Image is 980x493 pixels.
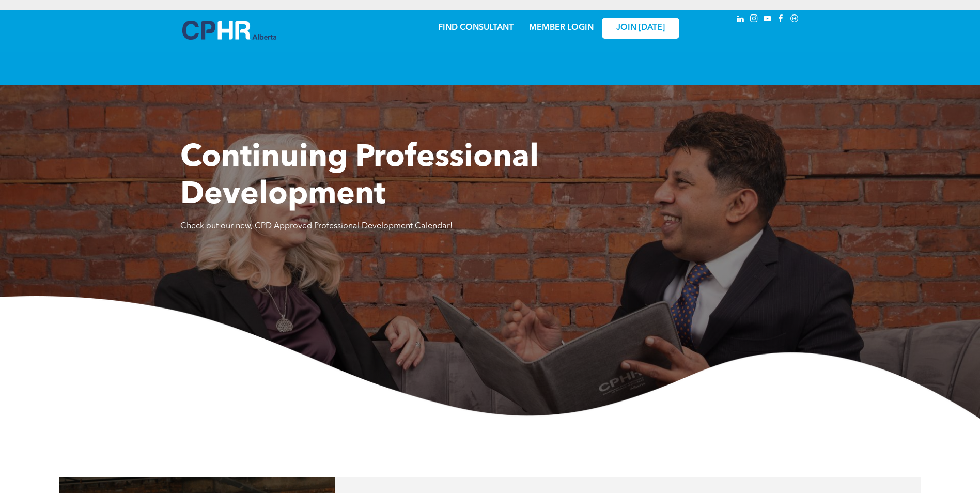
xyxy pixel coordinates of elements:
a: linkedin [735,13,746,27]
a: facebook [775,13,787,27]
a: Social network [789,13,800,27]
span: Continuing Professional Development [180,143,539,211]
a: FIND CONSULTANT [438,24,514,32]
a: youtube [762,13,773,27]
img: A blue and white logo for cp alberta [182,21,276,40]
span: Check out our new, CPD Approved Professional Development Calendar! [180,222,453,230]
a: MEMBER LOGIN [529,24,594,32]
a: JOIN [DATE] [602,18,679,39]
a: instagram [749,13,760,27]
span: JOIN [DATE] [616,23,665,33]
